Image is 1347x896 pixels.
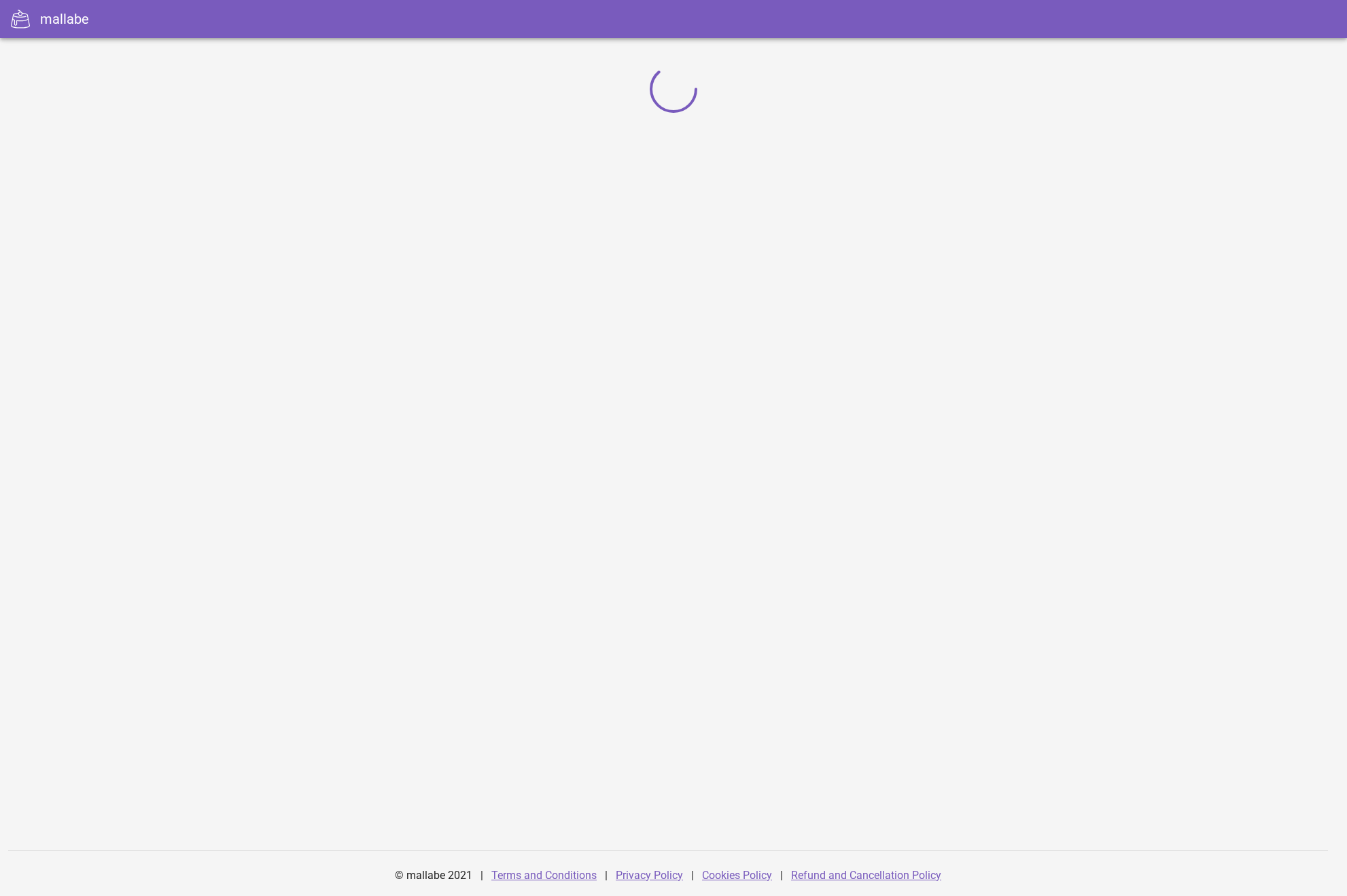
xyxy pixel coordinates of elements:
[387,859,480,892] div: © mallabe 2021
[605,859,608,892] div: |
[40,9,89,29] div: mallabe
[702,869,772,882] a: Cookies Policy
[616,869,683,882] a: Privacy Policy
[491,869,597,882] a: Terms and Conditions
[791,869,941,882] a: Refund and Cancellation Policy
[691,859,694,892] div: |
[480,859,483,892] div: |
[780,859,783,892] div: |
